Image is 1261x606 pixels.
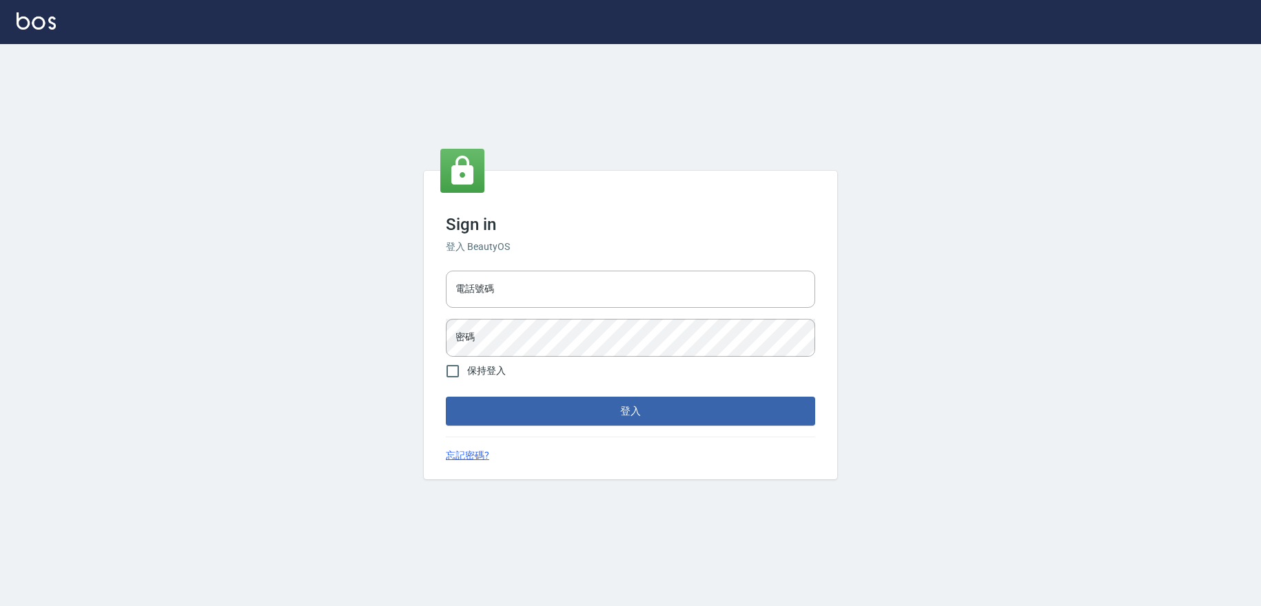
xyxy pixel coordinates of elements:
[446,215,815,234] h3: Sign in
[17,12,56,30] img: Logo
[446,240,815,254] h6: 登入 BeautyOS
[467,364,506,378] span: 保持登入
[446,397,815,426] button: 登入
[446,448,489,463] a: 忘記密碼?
